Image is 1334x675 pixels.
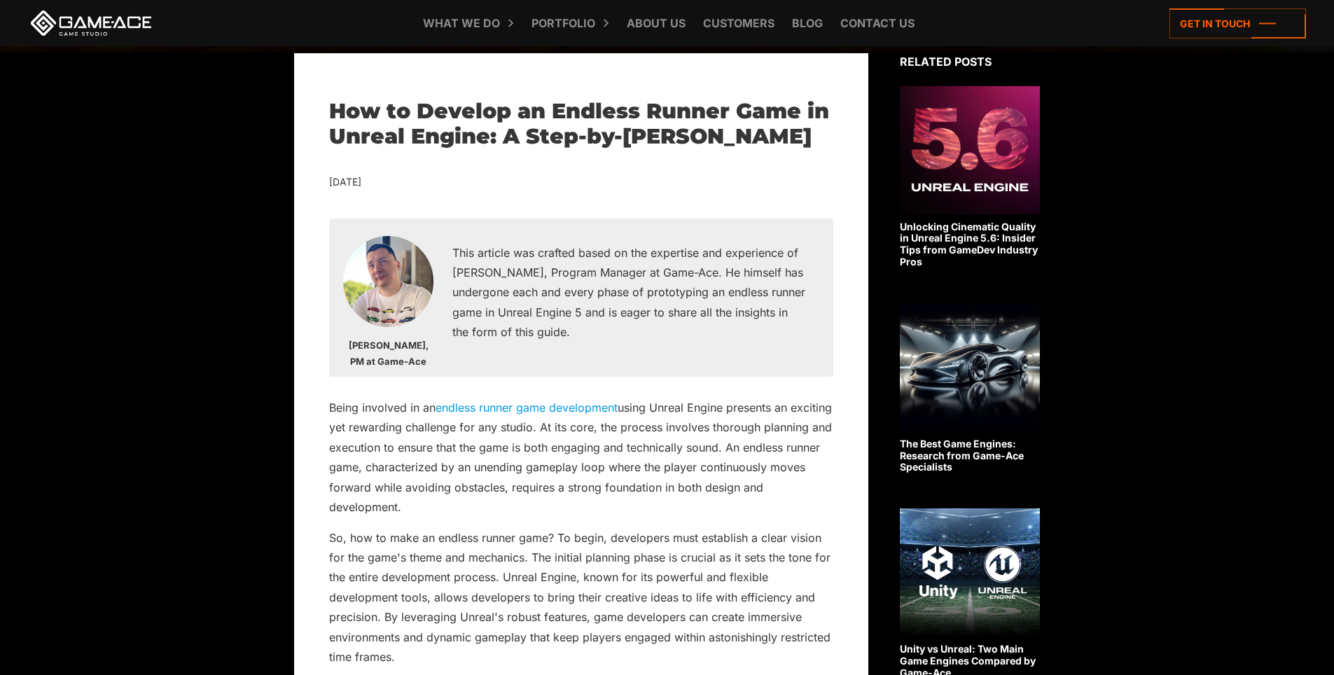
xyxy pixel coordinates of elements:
[900,53,1040,70] div: Related posts
[329,398,833,517] p: Being involved in an using Unreal Engine presents an exciting yet rewarding challenge for any stu...
[900,86,1040,268] a: Unlocking Cinematic Quality in Unreal Engine 5.6: Insider Tips from GameDev Industry Pros
[900,508,1040,636] img: Related
[329,174,833,191] div: [DATE]
[329,99,833,149] h1: How to Develop an Endless Runner Game in Unreal Engine: A Step-by-[PERSON_NAME]
[436,401,618,415] a: endless runner game development
[452,243,805,342] p: This article was crafted based on the expertise and experience of [PERSON_NAME], Program Manager ...
[343,337,433,370] p: [PERSON_NAME], PM at Game-Ace
[329,528,833,667] p: So, how to make an endless runner game? To begin, developers must establish a clear vision for th...
[900,86,1040,214] img: Related
[1169,8,1306,39] a: Get in touch
[900,303,1040,473] a: The Best Game Engines: Research from Game-Ace Specialists
[343,236,433,326] img: Dmitry Lunov PM
[900,303,1040,431] img: Related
